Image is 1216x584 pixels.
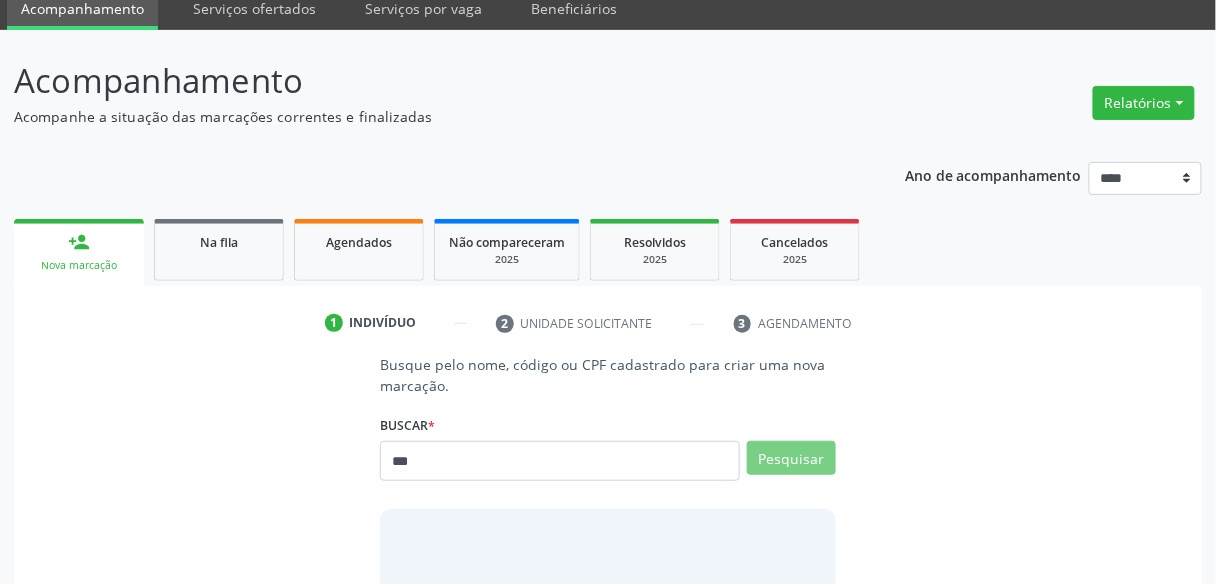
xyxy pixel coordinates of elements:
[762,234,829,251] span: Cancelados
[68,231,90,253] div: person_add
[380,354,835,396] p: Busque pelo nome, código ou CPF cadastrado para criar uma nova marcação.
[605,252,705,267] div: 2025
[747,441,836,475] button: Pesquisar
[326,234,392,251] span: Agendados
[745,252,845,267] div: 2025
[200,234,238,251] span: Na fila
[449,252,565,267] div: 2025
[14,56,846,106] p: Acompanhamento
[350,314,417,332] div: Indivíduo
[905,162,1082,187] p: Ano de acompanhamento
[1093,86,1195,120] button: Relatórios
[28,258,130,273] div: Nova marcação
[380,410,435,441] label: Buscar
[449,234,565,251] span: Não compareceram
[624,234,686,251] span: Resolvidos
[14,106,846,127] p: Acompanhe a situação das marcações correntes e finalizadas
[325,314,343,332] div: 1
